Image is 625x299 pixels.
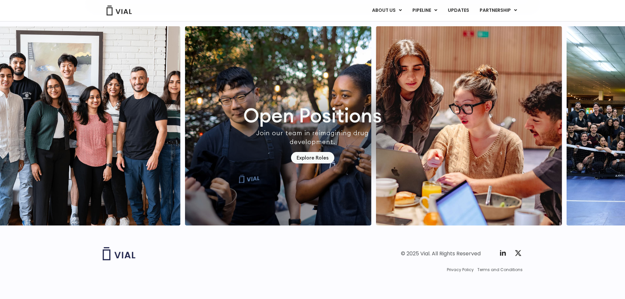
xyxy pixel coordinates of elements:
[106,6,132,15] img: Vial Logo
[407,5,442,16] a: PIPELINEMenu Toggle
[443,5,474,16] a: UPDATES
[376,26,562,225] div: 2 / 7
[367,5,407,16] a: ABOUT USMenu Toggle
[401,250,481,257] div: © 2025 Vial. All Rights Reserved
[185,26,371,225] img: http://Group%20of%20people%20smiling%20wearing%20aprons
[477,267,523,273] a: Terms and Conditions
[185,26,371,225] div: 1 / 7
[474,5,522,16] a: PARTNERSHIPMenu Toggle
[291,152,334,163] a: Explore Roles
[447,267,474,273] a: Privacy Policy
[103,247,135,260] img: Vial logo wih "Vial" spelled out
